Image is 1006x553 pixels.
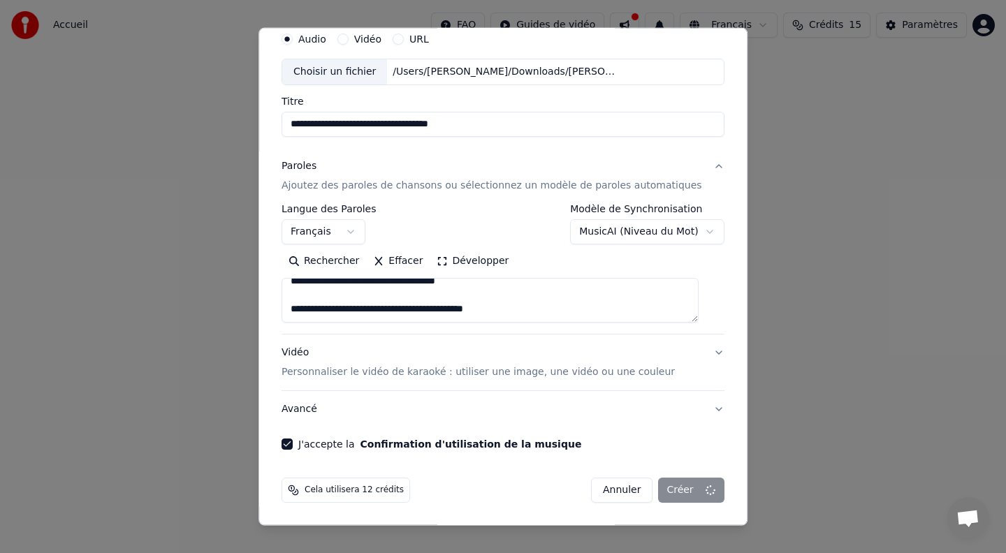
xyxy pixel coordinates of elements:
[298,439,581,449] label: J'accepte la
[570,204,724,214] label: Modèle de Synchronisation
[282,334,724,390] button: VidéoPersonnaliser le vidéo de karaoké : utiliser une image, une vidéo ou une couleur
[591,478,653,503] button: Annuler
[282,204,377,214] label: Langue des Paroles
[282,159,316,173] div: Paroles
[282,148,724,204] button: ParolesAjoutez des paroles de chansons ou sélectionnez un modèle de paroles automatiques
[282,346,675,379] div: Vidéo
[430,250,516,272] button: Développer
[388,65,625,79] div: /Users/[PERSON_NAME]/Downloads/[PERSON_NAME] - Place des Grands Hommes.mp3
[409,34,429,44] label: URL
[366,250,430,272] button: Effacer
[282,391,724,427] button: Avancé
[282,250,366,272] button: Rechercher
[282,204,724,334] div: ParolesAjoutez des paroles de chansons ou sélectionnez un modèle de paroles automatiques
[282,96,724,106] label: Titre
[282,179,702,193] p: Ajoutez des paroles de chansons ou sélectionnez un modèle de paroles automatiques
[282,59,387,84] div: Choisir un fichier
[354,34,381,44] label: Vidéo
[298,34,326,44] label: Audio
[282,365,675,379] p: Personnaliser le vidéo de karaoké : utiliser une image, une vidéo ou une couleur
[305,485,404,496] span: Cela utilisera 12 crédits
[360,439,582,449] button: J'accepte la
